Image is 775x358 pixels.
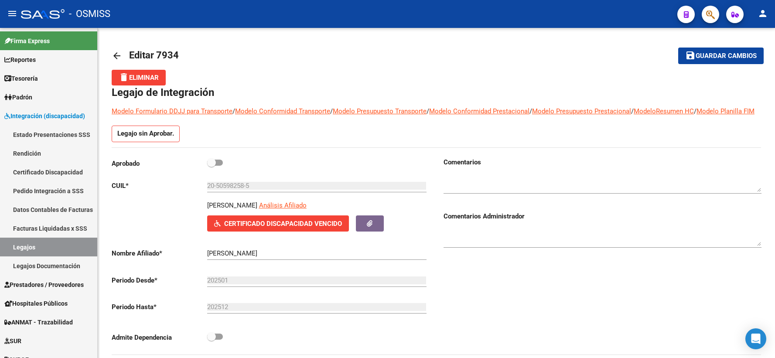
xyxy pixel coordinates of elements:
span: Firma Express [4,36,50,46]
span: ANMAT - Trazabilidad [4,317,73,327]
a: Modelo Formulario DDJJ para Transporte [112,107,232,115]
span: Integración (discapacidad) [4,111,85,121]
button: Certificado Discapacidad Vencido [207,215,349,232]
div: Open Intercom Messenger [745,328,766,349]
p: Admite Dependencia [112,333,207,342]
span: Hospitales Públicos [4,299,68,308]
span: - OSMISS [69,4,110,24]
a: Modelo Presupuesto Prestacional [532,107,631,115]
span: Padrón [4,92,32,102]
p: Legajo sin Aprobar. [112,126,180,142]
span: Tesorería [4,74,38,83]
mat-icon: arrow_back [112,51,122,61]
a: Modelo Conformidad Prestacional [429,107,529,115]
span: Certificado Discapacidad Vencido [224,220,342,228]
mat-icon: save [685,50,696,61]
h3: Comentarios [444,157,761,167]
span: Eliminar [119,74,159,82]
a: Modelo Conformidad Transporte [235,107,330,115]
p: Periodo Desde [112,276,207,285]
span: Prestadores / Proveedores [4,280,84,290]
a: Modelo Planilla FIM [696,107,755,115]
span: Análisis Afiliado [259,201,307,209]
span: Reportes [4,55,36,65]
mat-icon: delete [119,72,129,82]
p: Periodo Hasta [112,302,207,312]
button: Guardar cambios [678,48,764,64]
mat-icon: menu [7,8,17,19]
h1: Legajo de Integración [112,85,761,99]
a: ModeloResumen HC [634,107,694,115]
mat-icon: person [758,8,768,19]
span: Guardar cambios [696,52,757,60]
p: Aprobado [112,159,207,168]
h3: Comentarios Administrador [444,211,761,221]
span: SUR [4,336,21,346]
button: Eliminar [112,70,166,85]
a: Modelo Presupuesto Transporte [333,107,427,115]
p: [PERSON_NAME] [207,201,257,210]
p: CUIL [112,181,207,191]
span: Editar 7934 [129,50,179,61]
p: Nombre Afiliado [112,249,207,258]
